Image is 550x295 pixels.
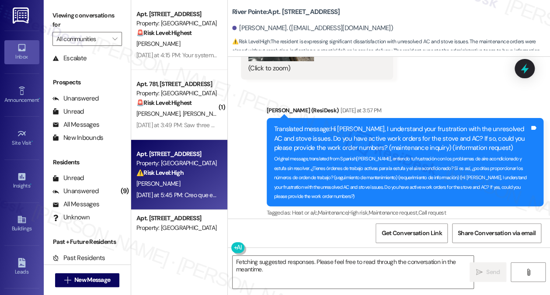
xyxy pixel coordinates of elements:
[52,9,122,32] label: Viewing conversations for
[136,10,217,19] div: Apt. [STREET_ADDRESS]
[525,269,531,276] i: 
[136,223,217,233] div: Property: [GEOGRAPHIC_DATA]
[30,181,31,187] span: •
[136,29,192,37] strong: 🚨 Risk Level: Highest
[44,237,131,246] div: Past + Future Residents
[233,256,473,288] textarea: Fetching suggested responses. Please feel free to read through the conversation in the meantime.
[274,156,527,199] sub: Original message, translated from Spanish : [PERSON_NAME], entiendo tu frustración con los proble...
[136,89,217,98] div: Property: [GEOGRAPHIC_DATA]
[4,255,39,279] a: Leads
[136,110,183,118] span: [PERSON_NAME]
[136,19,217,28] div: Property: [GEOGRAPHIC_DATA]
[13,7,31,24] img: ResiDesk Logo
[136,40,180,48] span: [PERSON_NAME]
[136,149,217,159] div: Apt. [STREET_ADDRESS]
[52,94,99,103] div: Unanswered
[376,223,447,243] button: Get Conversation Link
[31,139,33,145] span: •
[52,174,84,183] div: Unread
[232,24,393,33] div: [PERSON_NAME]. ([EMAIL_ADDRESS][DOMAIN_NAME])
[267,106,543,118] div: [PERSON_NAME] (ResiDesk)
[52,133,103,142] div: New Inbounds
[369,209,418,216] span: Maintenance request ,
[486,267,500,277] span: Send
[118,184,131,198] div: (9)
[348,209,369,216] span: High risk ,
[64,277,71,284] i: 
[292,209,318,216] span: Heat or a/c ,
[52,120,99,129] div: All Messages
[4,126,39,150] a: Site Visit •
[52,107,84,116] div: Unread
[136,99,192,107] strong: 🚨 Risk Level: Highest
[267,206,543,219] div: Tagged as:
[74,275,110,285] span: New Message
[136,191,507,199] div: [DATE] at 5:45 PM: Creo que esa información debería de tenerla ustedes como administradores. De v...
[470,262,506,282] button: Send
[136,159,217,168] div: Property: [GEOGRAPHIC_DATA]
[44,78,131,87] div: Prospects
[56,32,108,46] input: All communities
[418,209,446,216] span: Call request
[318,209,348,216] span: Maintenance ,
[44,158,131,167] div: Residents
[248,64,379,73] div: (Click to zoom)
[338,106,381,115] div: [DATE] at 3:57 PM
[136,169,184,177] strong: ⚠️ Risk Level: High
[112,35,117,42] i: 
[232,38,270,45] strong: ⚠️ Risk Level: High
[452,223,541,243] button: Share Conversation via email
[136,80,217,89] div: Apt. 781, [STREET_ADDRESS]
[136,180,180,187] span: [PERSON_NAME]
[52,253,105,263] div: Past Residents
[136,214,217,223] div: Apt. [STREET_ADDRESS]
[39,96,40,102] span: •
[52,200,99,209] div: All Messages
[183,110,229,118] span: [PERSON_NAME]
[136,121,366,129] div: [DATE] at 3:49 PM: Saw three cruisers inside. Just inside the right gate earlier this afternoon.
[55,273,120,287] button: New Message
[52,187,99,196] div: Unanswered
[4,169,39,193] a: Insights •
[52,213,90,222] div: Unknown
[274,125,529,153] div: Translated message: Hi [PERSON_NAME], I understand your frustration with the unresolved AC and st...
[4,40,39,64] a: Inbox
[52,54,87,63] div: Escalate
[232,37,550,75] span: : The resident is expressing significant dissatisfaction with unresolved AC and stove issues. The...
[381,229,442,238] span: Get Conversation Link
[232,7,340,17] b: River Pointe: Apt. [STREET_ADDRESS]
[4,212,39,236] a: Buildings
[458,229,536,238] span: Share Conversation via email
[476,269,483,276] i: 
